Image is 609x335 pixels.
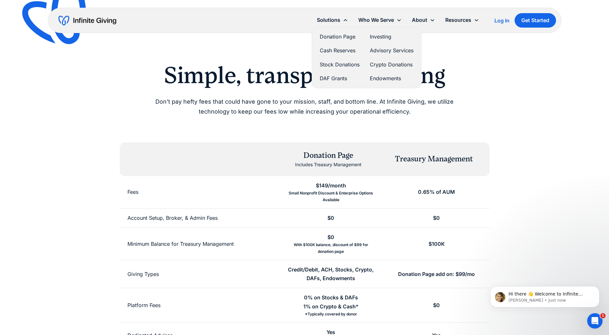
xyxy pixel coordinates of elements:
div: Includes Treasury Management [295,161,361,168]
a: Log In [494,17,509,24]
iframe: Intercom notifications message [481,273,609,318]
p: Don't pay hefty fees that could have gone to your mission, staff, and bottom line. At Infinite Gi... [140,97,469,116]
div: Resources [440,13,484,27]
div: Solutions [312,13,353,27]
div: About [407,13,440,27]
div: Giving Types [127,270,159,279]
a: Cash Reserves [320,46,360,55]
div: Who We Serve [353,13,407,27]
a: Get Started [515,13,556,28]
div: 0.65% of AUM [418,188,455,196]
div: Resources [445,16,471,24]
a: Endowments [370,74,413,83]
div: Solutions [317,16,340,24]
div: Platform Fees [127,301,161,310]
div: Log In [494,18,509,23]
div: Account Setup, Broker, & Admin Fees [127,214,218,222]
a: Stock Donations [320,60,360,69]
div: Donation Page [295,150,361,161]
div: 0% on Stocks & DAFs 1% on Crypto & Cash* [303,293,359,311]
div: About [412,16,427,24]
h2: Simple, transparent pricing [140,62,469,89]
div: $100K [429,240,445,248]
a: Advisory Services [370,46,413,55]
a: Investing [370,32,413,41]
div: *Typically covered by donor [305,311,357,317]
span: 1 [600,313,605,318]
a: DAF Grants [320,74,360,83]
div: Fees [127,188,138,196]
div: $0 [433,301,440,310]
a: home [58,15,116,26]
div: Small Nonprofit Discount & Enterprise Options Available [286,190,376,203]
div: $149/month [316,181,346,190]
iframe: Intercom live chat [587,313,603,329]
div: $0 [433,214,440,222]
a: Crypto Donations [370,60,413,69]
div: Minimum Balance for Treasury Management [127,240,234,248]
a: Donation Page [320,32,360,41]
div: $0 [327,214,334,222]
div: Who We Serve [358,16,394,24]
nav: Solutions [312,27,422,88]
div: With $100K balance, discount of $99 for donation page [286,242,376,255]
div: Treasury Management [395,154,473,165]
div: Donation Page add on: $99/mo [398,270,475,279]
div: Credit/Debit, ACH, Stocks, Crypto, DAFs, Endowments [286,265,376,283]
div: $0 [327,233,334,242]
